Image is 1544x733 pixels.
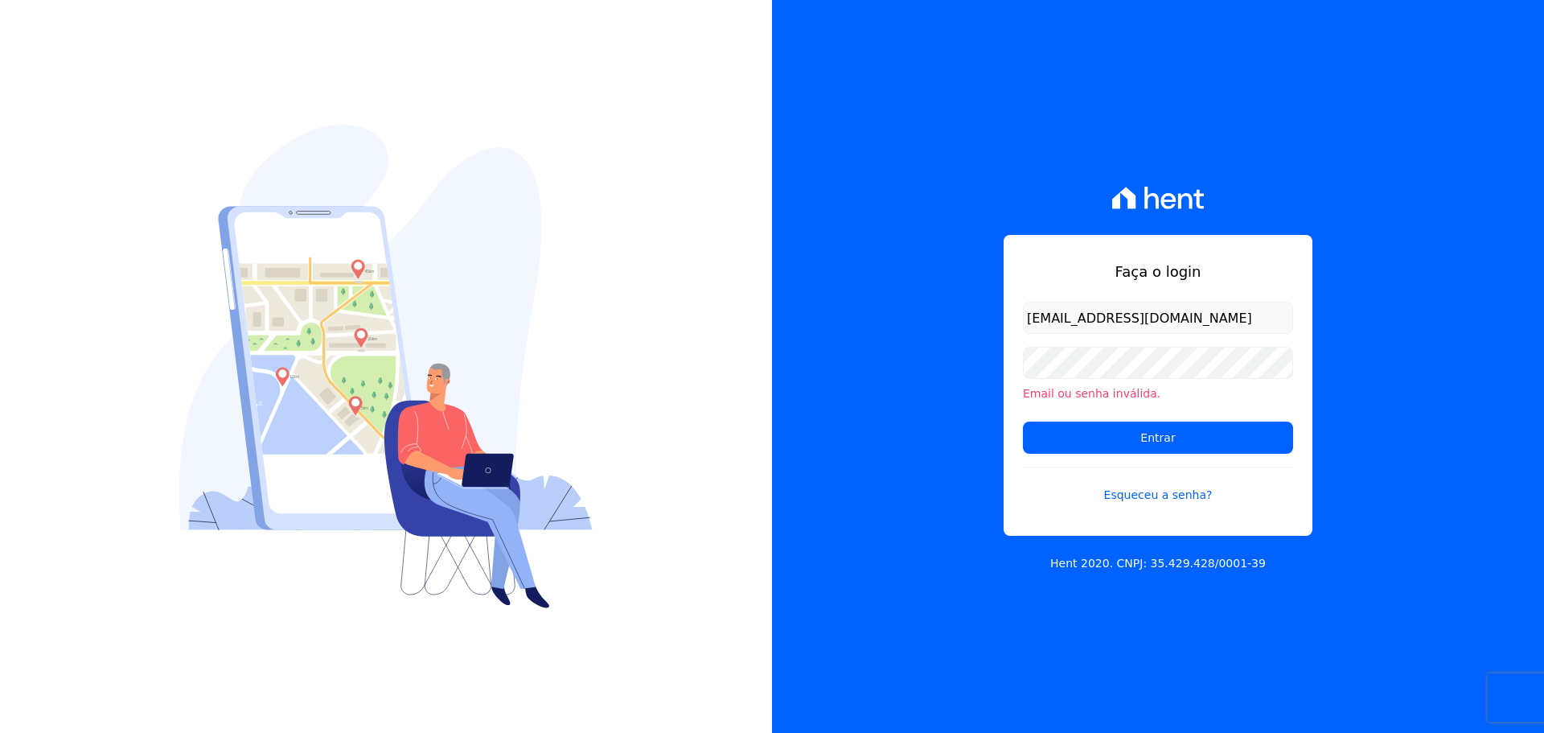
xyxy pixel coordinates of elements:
[1023,302,1293,334] input: Email
[1023,467,1293,504] a: Esqueceu a senha?
[1023,422,1293,454] input: Entrar
[1023,261,1293,282] h1: Faça o login
[1023,385,1293,402] li: Email ou senha inválida.
[179,125,593,608] img: Login
[1050,555,1266,572] p: Hent 2020. CNPJ: 35.429.428/0001-39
